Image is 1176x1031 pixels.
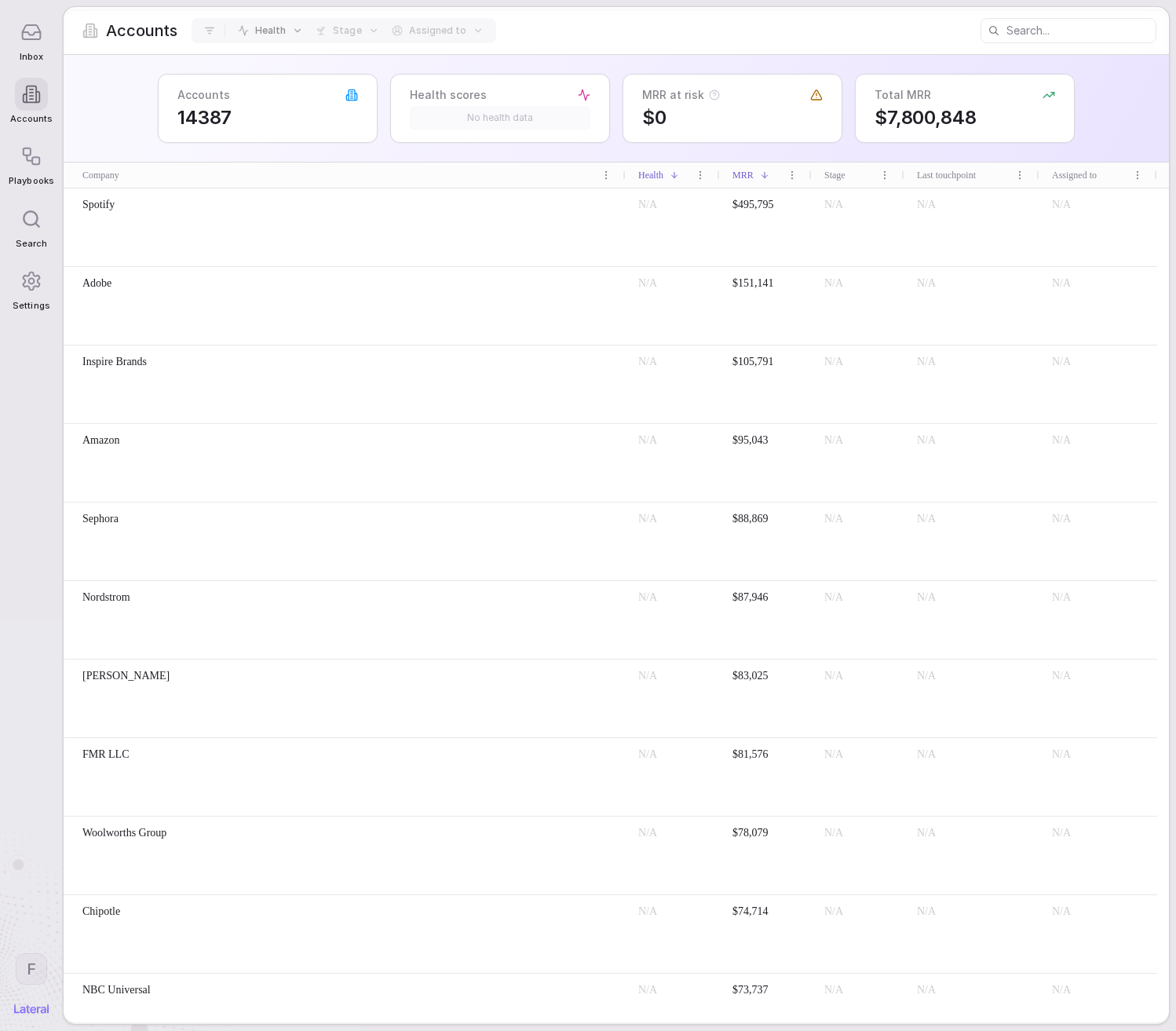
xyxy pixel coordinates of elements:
span: N/A [824,670,843,682]
span: N/A [917,277,936,289]
span: N/A [1052,984,1071,996]
span: [PERSON_NAME] [82,668,170,684]
span: No health data [467,112,533,124]
span: $81,576 [732,748,769,760]
span: MRR [732,168,754,182]
span: $88,869 [732,513,769,525]
span: $74,714 [732,905,769,917]
span: N/A [917,356,936,367]
span: 14387 [177,106,358,130]
span: N/A [638,199,657,210]
span: N/A [917,434,936,446]
span: N/A [824,513,843,525]
span: Health [255,24,286,37]
span: Settings [13,301,49,311]
span: N/A [917,905,936,917]
span: Inbox [20,52,43,62]
span: N/A [824,277,843,289]
span: N/A [1052,827,1071,839]
a: Accounts [9,70,53,132]
span: Nordstrom [82,590,130,605]
span: Adobe [82,276,111,291]
span: $73,737 [732,984,769,996]
span: N/A [824,591,843,603]
a: Playbooks [9,132,53,194]
span: N/A [1052,277,1071,289]
span: Stage [824,168,845,182]
span: N/A [1052,591,1071,603]
span: N/A [917,513,936,525]
span: Inspire Brands [82,354,147,370]
span: Search [16,239,47,249]
span: $495,795 [732,199,774,210]
span: Spotify [82,197,115,213]
span: Health scores [410,87,487,103]
span: N/A [824,199,843,210]
span: N/A [824,434,843,446]
span: N/A [638,827,657,839]
span: Last touchpoint [917,168,976,182]
span: Company [82,168,119,182]
span: N/A [638,434,657,446]
span: N/A [824,356,843,367]
span: $78,079 [732,827,769,839]
span: N/A [824,984,843,996]
span: Accounts [106,20,177,42]
span: N/A [917,199,936,210]
span: N/A [917,827,936,839]
span: N/A [1052,513,1071,525]
span: N/A [638,748,657,760]
span: $151,141 [732,277,774,289]
img: Lateral [14,1004,49,1014]
span: $87,946 [732,591,769,603]
span: $95,043 [732,434,769,446]
span: Accounts [177,87,230,103]
span: N/A [1052,434,1071,446]
span: Chipotle [82,904,120,919]
span: N/A [638,905,657,917]
a: Settings [9,257,53,319]
span: Health [638,168,663,182]
span: $0 [642,106,823,130]
span: N/A [638,277,657,289]
span: Assigned to [409,24,466,37]
input: Search... [1006,20,1155,42]
span: N/A [638,356,657,367]
span: N/A [1052,356,1071,367]
span: N/A [1052,905,1071,917]
span: N/A [638,670,657,682]
span: Playbooks [9,176,53,186]
span: N/A [638,591,657,603]
span: NBC Universal [82,982,151,998]
span: F [27,959,36,979]
span: FMR LLC [82,747,130,762]
span: $83,025 [732,670,769,682]
span: Accounts [10,114,53,124]
span: N/A [824,827,843,839]
span: N/A [1052,199,1071,210]
span: Assigned to [1052,168,1097,182]
span: $105,791 [732,356,774,367]
span: N/A [638,984,657,996]
span: N/A [1052,670,1071,682]
div: MRR at risk [642,87,720,103]
span: Sephora [82,511,119,527]
a: Inbox [9,8,53,70]
span: N/A [917,748,936,760]
span: $7,800,848 [875,106,1055,130]
span: Stage [333,24,361,37]
span: Woolworths Group [82,825,166,841]
span: N/A [917,670,936,682]
span: N/A [917,984,936,996]
span: N/A [1052,748,1071,760]
span: N/A [824,748,843,760]
span: Amazon [82,433,119,448]
span: N/A [638,513,657,525]
span: Total MRR [875,87,931,103]
span: N/A [824,905,843,917]
span: N/A [917,591,936,603]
